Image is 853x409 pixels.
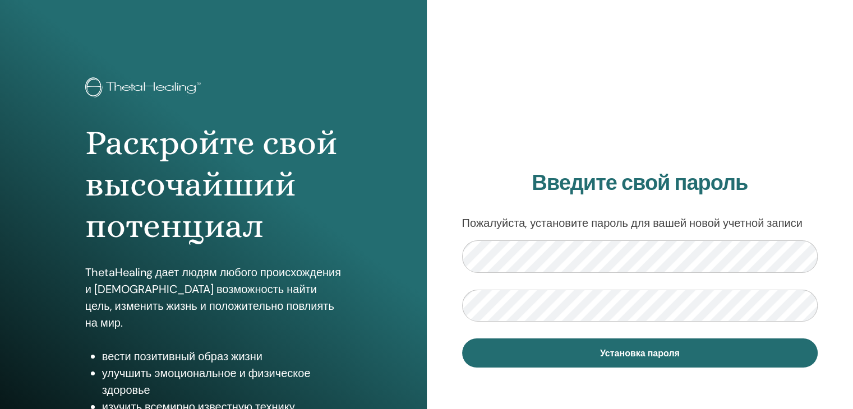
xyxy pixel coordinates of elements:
p: Пожалуйста, установите пароль для вашей новой учетной записи [462,215,818,231]
span: Установка пароля [600,347,680,359]
h1: Раскройте свой высочайший потенциал [85,122,342,247]
li: улучшить эмоциональное и физическое здоровье [102,365,342,398]
button: Установка пароля [462,338,818,368]
li: вести позитивный образ жизни [102,348,342,365]
h2: Введите свой пароль [462,170,818,196]
p: ThetaHealing дает людям любого происхождения и [DEMOGRAPHIC_DATA] возможность найти цель, изменит... [85,264,342,331]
